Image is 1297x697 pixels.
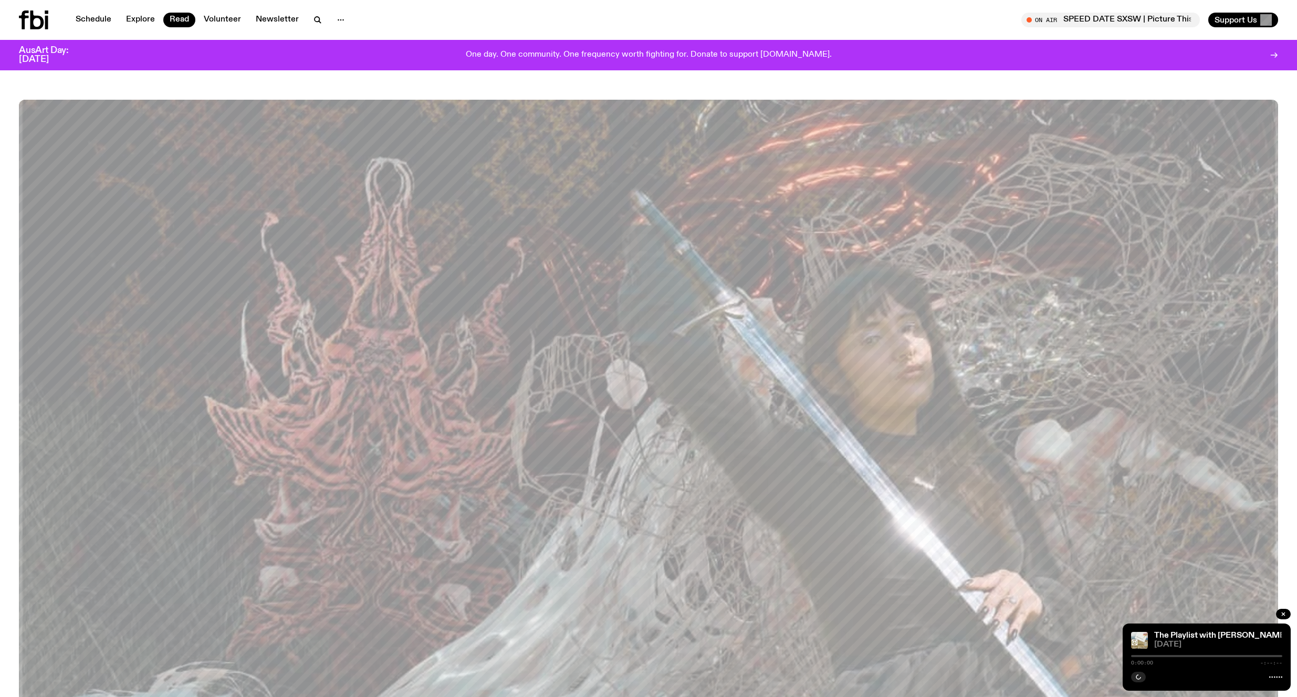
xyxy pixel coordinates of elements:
[163,13,195,27] a: Read
[1131,660,1153,666] span: 0:00:00
[1215,15,1257,25] span: Support Us
[197,13,247,27] a: Volunteer
[120,13,161,27] a: Explore
[249,13,305,27] a: Newsletter
[1260,660,1282,666] span: -:--:--
[19,46,86,64] h3: AusArt Day: [DATE]
[1021,13,1200,27] button: On AirSPEED DATE SXSW | Picture This x [PERSON_NAME] x Sweet Boy Sonnet
[1154,641,1282,649] span: [DATE]
[466,50,832,60] p: One day. One community. One frequency worth fighting for. Donate to support [DOMAIN_NAME].
[1208,13,1278,27] button: Support Us
[69,13,118,27] a: Schedule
